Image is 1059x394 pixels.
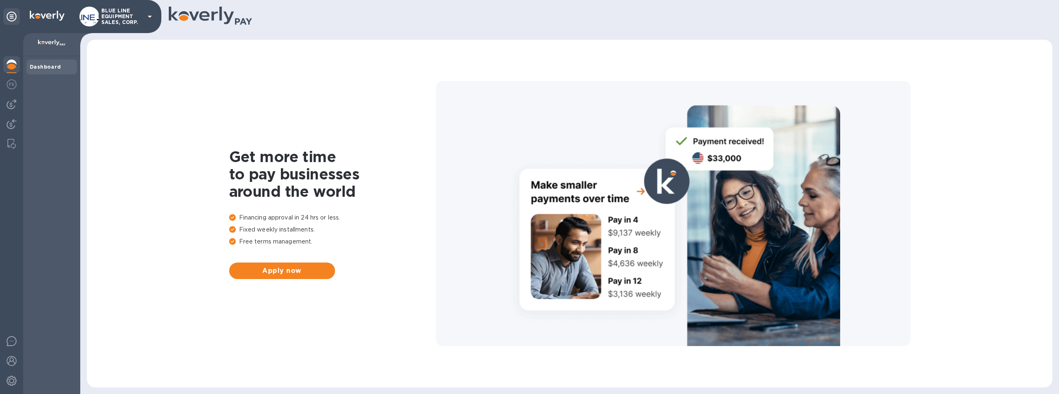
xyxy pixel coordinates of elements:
h1: Get more time to pay businesses around the world [229,148,436,200]
button: Apply now [229,263,335,279]
b: Dashboard [30,64,61,70]
div: Unpin categories [3,8,20,25]
span: Apply now [236,266,328,276]
p: Financing approval in 24 hrs or less. [229,213,436,222]
img: Foreign exchange [7,79,17,89]
img: Logo [30,11,65,21]
p: Free terms management. [229,237,436,246]
p: Fixed weekly installments. [229,225,436,234]
p: BLUE LINE EQUIPMENT SALES, CORP. [101,8,143,25]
